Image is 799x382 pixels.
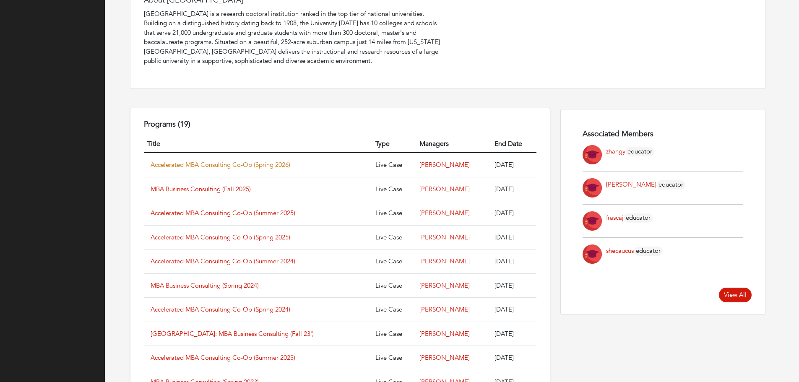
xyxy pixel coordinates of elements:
[144,9,446,66] div: [GEOGRAPHIC_DATA] is a research doctoral institution ranked in the top tier of national universit...
[372,273,416,298] td: Live Case
[583,145,602,164] img: Student-Icon-6b6867cbad302adf8029cb3ecf392088beec6a544309a027beb5b4b4576828a8.png
[419,353,470,362] a: [PERSON_NAME]
[372,201,416,226] td: Live Case
[372,249,416,274] td: Live Case
[606,147,625,156] a: zhangy
[419,257,470,265] a: [PERSON_NAME]
[419,209,470,217] a: [PERSON_NAME]
[624,213,653,223] span: educator
[656,180,685,190] span: educator
[625,147,654,156] span: educator
[491,177,536,201] td: [DATE]
[419,330,470,338] a: [PERSON_NAME]
[606,247,634,255] a: shecaucus
[419,233,470,242] a: [PERSON_NAME]
[491,322,536,346] td: [DATE]
[151,185,251,193] a: MBA Business Consulting (Fall 2025)
[419,281,470,290] a: [PERSON_NAME]
[583,211,602,231] img: Student-Icon-6b6867cbad302adf8029cb3ecf392088beec6a544309a027beb5b4b4576828a8.png
[372,153,416,177] td: Live Case
[372,322,416,346] td: Live Case
[606,213,624,222] a: frascaj
[372,135,416,153] th: Type
[491,298,536,322] td: [DATE]
[151,353,295,362] a: Accelerated MBA Consulting Co-Op (Summer 2023)
[151,257,295,265] a: Accelerated MBA Consulting Co-Op (Summer 2024)
[151,305,290,314] a: Accelerated MBA Consulting Co-Op (Spring 2024)
[372,346,416,370] td: Live Case
[634,247,663,256] span: educator
[144,135,372,153] th: Title
[491,346,536,370] td: [DATE]
[151,161,290,169] a: Accelerated MBA Consulting Co-Op (Spring 2026)
[491,153,536,177] td: [DATE]
[491,135,536,153] th: End Date
[372,177,416,201] td: Live Case
[372,225,416,249] td: Live Case
[719,288,752,302] a: View All
[491,225,536,249] td: [DATE]
[583,130,743,139] h4: Associated Members
[416,135,491,153] th: Managers
[606,180,656,189] a: [PERSON_NAME]
[491,201,536,226] td: [DATE]
[419,305,470,314] a: [PERSON_NAME]
[491,273,536,298] td: [DATE]
[151,209,295,217] a: Accelerated MBA Consulting Co-Op (Summer 2025)
[372,298,416,322] td: Live Case
[151,330,314,338] a: [GEOGRAPHIC_DATA]: MBA Business Consulting (Fall 23')
[144,120,536,129] h4: Programs (19)
[583,244,602,264] img: Student-Icon-6b6867cbad302adf8029cb3ecf392088beec6a544309a027beb5b4b4576828a8.png
[583,178,602,197] img: Student-Icon-6b6867cbad302adf8029cb3ecf392088beec6a544309a027beb5b4b4576828a8.png
[151,281,259,290] a: MBA Business Consulting (Spring 2024)
[151,233,290,242] a: Accelerated MBA Consulting Co-Op (Spring 2025)
[419,185,470,193] a: [PERSON_NAME]
[419,161,470,169] a: [PERSON_NAME]
[491,249,536,274] td: [DATE]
